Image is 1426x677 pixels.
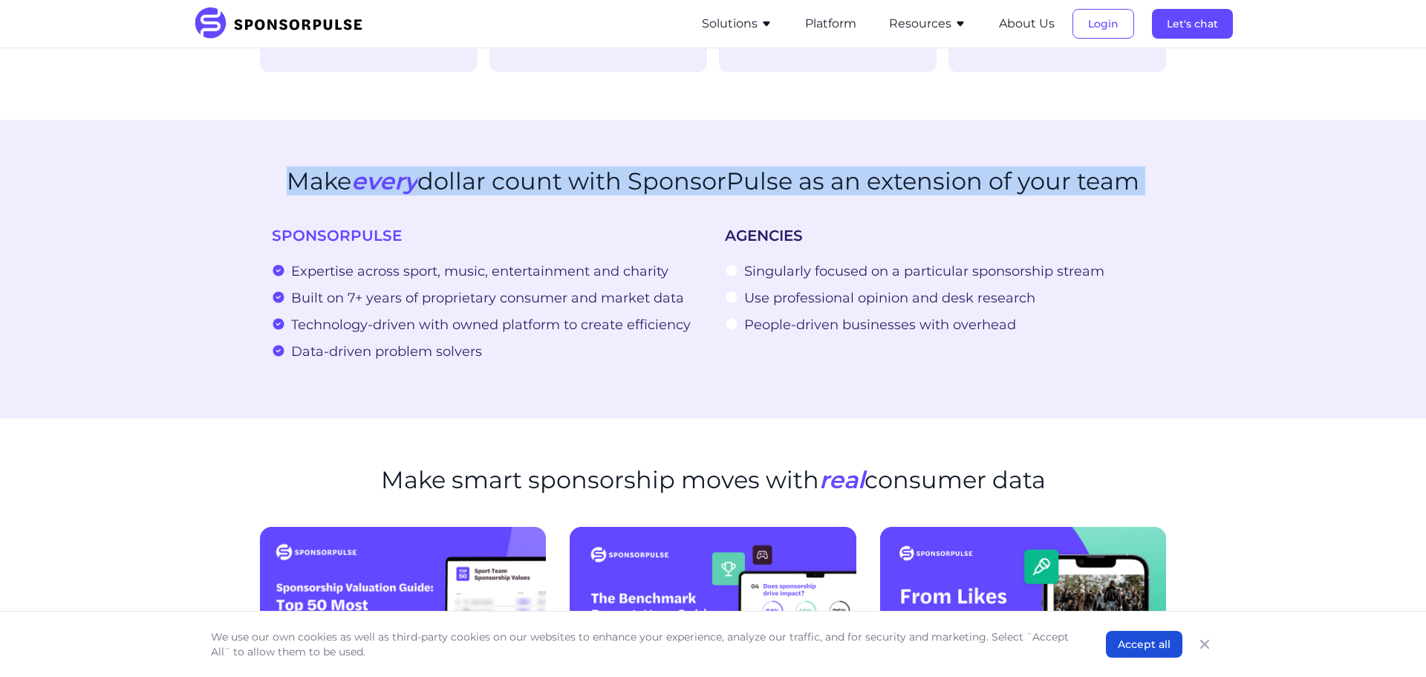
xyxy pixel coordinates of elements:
[1072,17,1134,30] a: Login
[819,465,865,494] span: real
[1152,17,1233,30] a: Let's chat
[744,261,1104,282] span: Singularly focused on a particular sponsorship stream
[272,344,285,357] img: bullet
[1352,606,1426,677] iframe: Chat Widget
[805,15,856,33] button: Platform
[287,167,1139,195] h2: Make dollar count with SponsorPulse as an extension of your team
[291,341,482,362] span: Data-driven problem solvers
[193,7,374,40] img: SponsorPulse
[725,227,803,244] span: AGENCIES
[1072,9,1134,39] button: Login
[272,227,402,244] span: SPONSORPULSE
[272,317,285,331] img: bullet
[725,291,738,304] img: bullet
[725,317,738,331] img: bullet
[702,15,772,33] button: Solutions
[291,314,691,335] span: Technology-driven with owned platform to create efficiency
[999,15,1055,33] button: About Us
[744,288,1035,308] span: Use professional opinion and desk research
[1106,631,1182,658] button: Accept all
[291,261,668,282] span: Expertise across sport, music, entertainment and charity
[381,466,1046,494] h2: Make smart sponsorship moves with consumer data
[1152,9,1233,39] button: Let's chat
[351,166,417,195] span: every
[889,15,966,33] button: Resources
[725,264,738,277] img: bullet
[1194,634,1215,655] button: Close
[272,264,285,277] img: bullet
[272,291,285,304] img: bullet
[999,17,1055,30] a: About Us
[291,288,684,308] span: Built on 7+ years of proprietary consumer and market data
[744,314,1016,335] span: People-driven businesses with overhead
[211,629,1076,659] p: We use our own cookies as well as third-party cookies on our websites to enhance your experience,...
[805,17,856,30] a: Platform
